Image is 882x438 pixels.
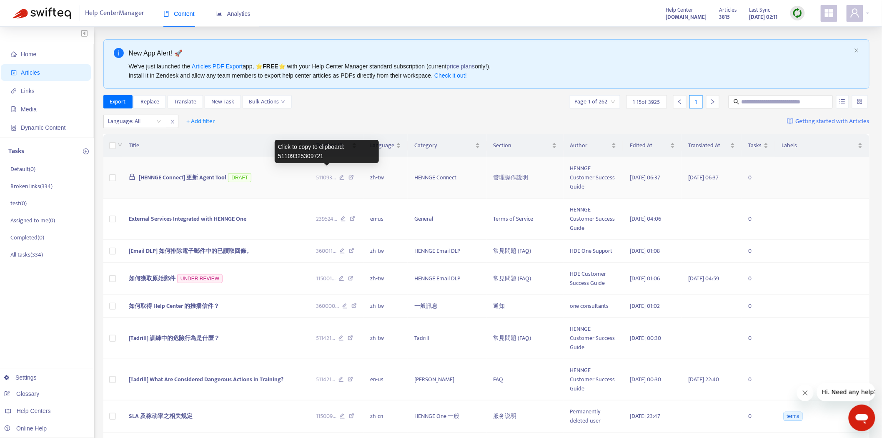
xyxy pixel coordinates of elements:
td: zh-tw [363,295,408,318]
span: Translated At [689,141,729,150]
td: 0 [742,400,775,433]
span: Links [21,88,35,94]
span: 如何取得 Help Center 的推播信件？ [129,301,219,311]
span: close [167,117,178,127]
td: HENNGE Customer Success Guide [564,359,623,400]
td: HDE One Support [564,240,623,263]
span: [DATE] 04:06 [630,214,661,224]
div: New App Alert! 🚀 [129,48,851,58]
td: 0 [742,359,775,400]
td: HENNGE Connect [408,157,486,199]
span: account-book [11,70,17,76]
span: 360011 ... [316,247,336,256]
span: [DATE] 00:30 [630,333,661,343]
td: zh-cn [363,400,408,433]
td: 服务说明 [487,400,564,433]
span: Home [21,51,36,58]
button: Translate [168,95,203,108]
iframe: Message from company [817,383,875,401]
span: book [163,11,169,17]
span: close [854,48,859,53]
img: Swifteq [13,8,71,19]
span: Articles [719,5,737,15]
span: 115001 ... [316,274,336,283]
span: 1 - 15 of 3925 [633,98,660,106]
iframe: Button to launch messaging window [849,405,875,431]
span: Help Center Manager [85,5,145,21]
span: [Email DLP] 如何排除電子郵件中的已讀取回條。 [129,246,252,256]
button: + Add filter [180,115,222,128]
span: [DATE] 06:37 [689,173,719,182]
th: Language [363,134,408,157]
td: zh-tw [363,318,408,359]
div: We've just launched the app, ⭐ ⭐️ with your Help Center Manager standard subscription (current on... [129,62,851,80]
span: plus-circle [83,149,89,154]
span: search [734,99,739,105]
span: Articles [21,69,40,76]
td: Tadrill [408,318,486,359]
td: Permanently deleted user [564,400,623,433]
span: [DATE] 01:02 [630,301,660,311]
td: one consultants [564,295,623,318]
span: Media [21,106,37,113]
span: down [118,142,123,147]
p: Broken links ( 334 ) [10,182,53,191]
span: info-circle [114,48,124,58]
td: 0 [742,199,775,240]
span: Getting started with Articles [796,117,869,126]
td: HENNGE Email DLP [408,240,486,263]
button: New Task [205,95,241,108]
span: 360000 ... [316,302,339,311]
a: Getting started with Articles [787,115,869,128]
th: Title [122,134,309,157]
th: Translated At [682,134,742,157]
span: UNDER REVIEW [177,274,223,283]
span: 511421 ... [316,334,335,343]
td: 0 [742,157,775,199]
span: file-image [11,106,17,112]
span: terms [784,412,803,421]
span: [DATE] 01:06 [630,274,660,283]
td: HENNGE Customer Success Guide [564,199,623,240]
td: zh-tw [363,240,408,263]
td: Terms of Service [487,199,564,240]
span: 239524 ... [316,214,337,224]
p: Completed ( 0 ) [10,233,44,242]
td: 常見問題 (FAQ) [487,263,564,295]
span: + Add filter [187,116,215,126]
strong: [DOMAIN_NAME] [666,13,707,22]
td: HENNGE One 一般 [408,400,486,433]
td: en-us [363,359,408,400]
a: Glossary [4,390,39,397]
span: right [710,99,716,105]
span: Tasks [749,141,762,150]
td: 0 [742,295,775,318]
span: Bulk Actions [249,97,285,106]
th: Author [564,134,623,157]
span: appstore [824,8,834,18]
span: [Tadrill] 訓練中的危險行為是什麼？ [129,333,220,343]
span: 如何獲取原始郵件 [129,274,175,283]
span: Export [110,97,126,106]
p: Assigned to me ( 0 ) [10,216,55,225]
p: test ( 0 ) [10,199,27,208]
iframe: Close message [797,385,814,401]
span: [HENNGE Connect] 更新 Agent Tool [139,173,227,182]
td: 常見問題 (FAQ) [487,240,564,263]
th: Labels [775,134,869,157]
span: [Tadrill] What Are Considered Dangerous Actions in Training? [129,375,283,384]
p: Tasks [8,146,24,156]
span: Hi. Need any help? [5,6,60,13]
td: 0 [742,240,775,263]
div: Click to copy to clipboard: 51109325309721 [275,140,379,163]
a: Online Help [4,425,47,432]
span: Help Center [666,5,694,15]
td: HENNGE Customer Success Guide [564,157,623,199]
span: [DATE] 06:37 [630,173,660,182]
button: Export [103,95,133,108]
strong: 3815 [719,13,730,22]
span: Section [494,141,550,150]
span: Translate [174,97,196,106]
span: area-chart [216,11,222,17]
a: price plans [447,63,475,70]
